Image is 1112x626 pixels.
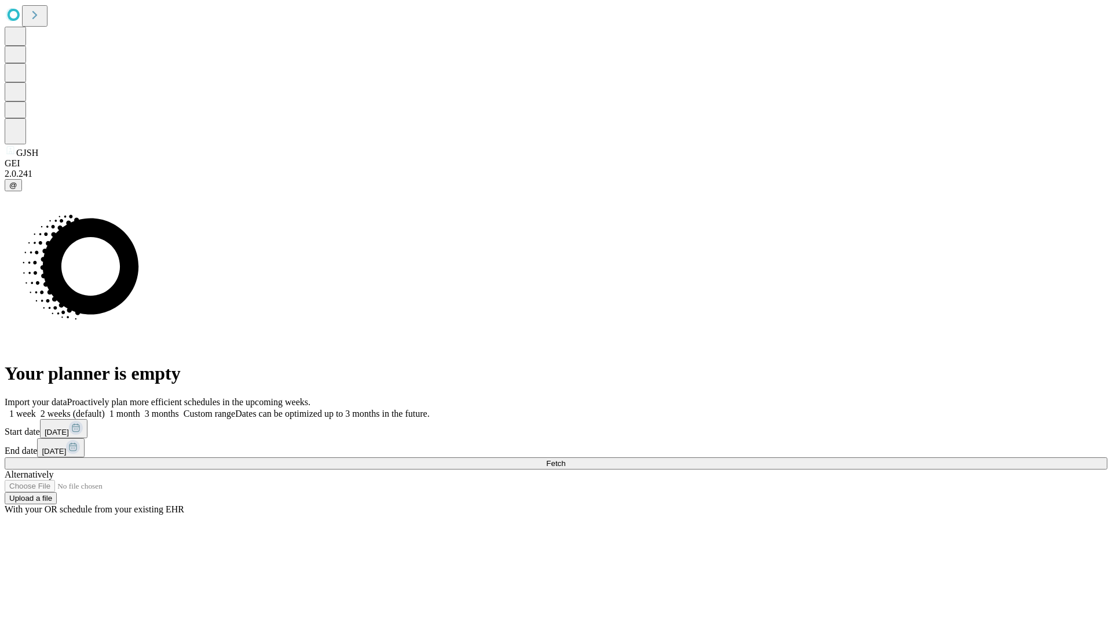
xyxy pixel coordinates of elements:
button: Fetch [5,457,1107,469]
span: [DATE] [45,428,69,436]
div: 2.0.241 [5,169,1107,179]
span: @ [9,181,17,190]
div: GEI [5,158,1107,169]
div: End date [5,438,1107,457]
span: Import your data [5,397,67,407]
span: Fetch [546,459,565,468]
span: Proactively plan more efficient schedules in the upcoming weeks. [67,397,310,407]
span: With your OR schedule from your existing EHR [5,504,184,514]
button: [DATE] [40,419,87,438]
button: Upload a file [5,492,57,504]
span: Dates can be optimized up to 3 months in the future. [235,409,429,418]
button: @ [5,179,22,191]
span: 3 months [145,409,179,418]
button: [DATE] [37,438,85,457]
span: GJSH [16,148,38,158]
span: [DATE] [42,447,66,456]
h1: Your planner is empty [5,363,1107,384]
span: Custom range [184,409,235,418]
div: Start date [5,419,1107,438]
span: Alternatively [5,469,53,479]
span: 1 month [109,409,140,418]
span: 1 week [9,409,36,418]
span: 2 weeks (default) [41,409,105,418]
